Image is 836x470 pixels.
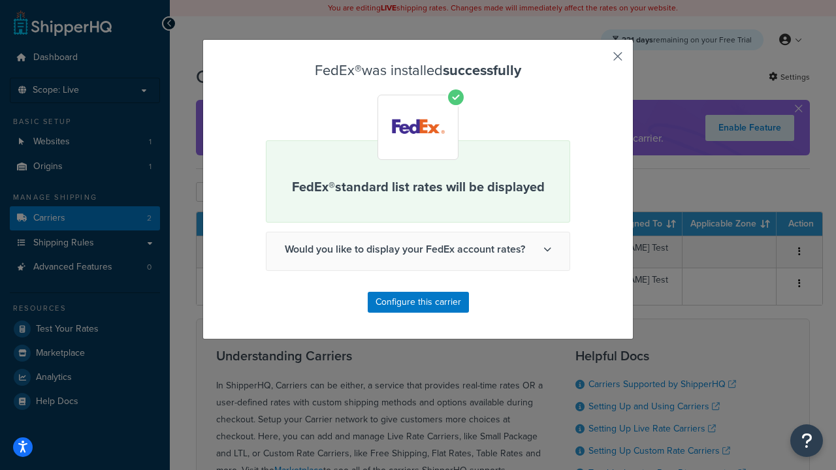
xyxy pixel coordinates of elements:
button: Open Resource Center [790,424,823,457]
img: FedEx [381,97,456,157]
div: FedEx® standard list rates will be displayed [266,140,570,223]
h3: FedEx® was installed [266,63,570,78]
strong: successfully [443,59,521,81]
button: Configure this carrier [368,292,469,313]
span: Would you like to display your FedEx account rates? [266,232,570,266]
